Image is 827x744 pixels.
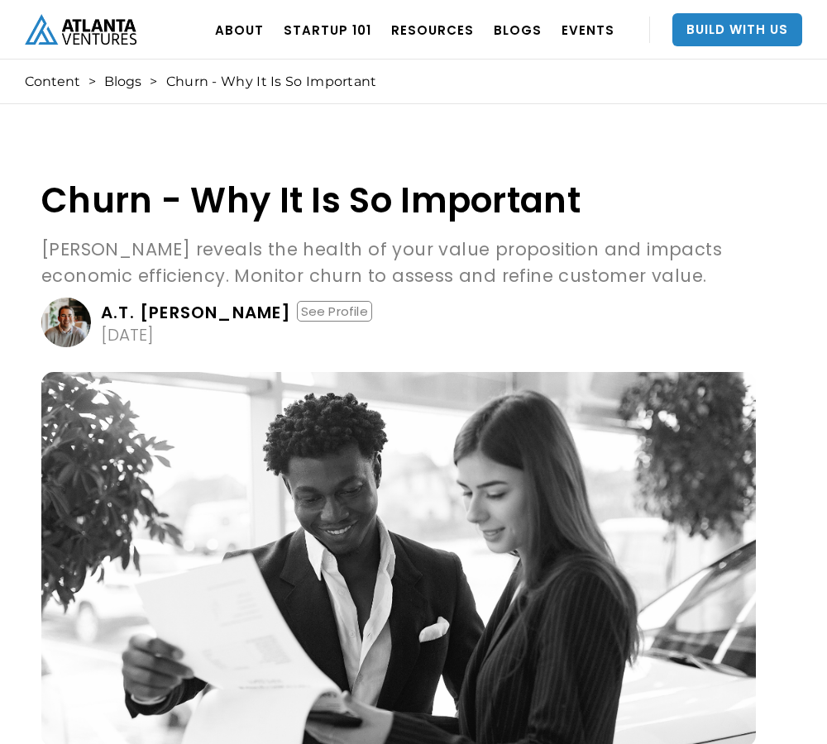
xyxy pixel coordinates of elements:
[41,236,756,289] p: [PERSON_NAME] reveals the health of your value proposition and impacts economic efficiency. Monit...
[25,74,80,90] a: Content
[104,74,141,90] a: Blogs
[297,301,372,322] div: See Profile
[391,7,474,53] a: RESOURCES
[672,13,802,46] a: Build With Us
[494,7,542,53] a: BLOGS
[562,7,614,53] a: EVENTS
[150,74,157,90] div: >
[101,327,154,343] div: [DATE]
[166,74,377,90] div: Churn - Why It Is So Important
[284,7,371,53] a: Startup 101
[101,304,292,321] div: A.T. [PERSON_NAME]
[41,181,756,220] h1: Churn - Why It Is So Important
[215,7,264,53] a: ABOUT
[88,74,96,90] div: >
[41,298,756,347] a: A.T. [PERSON_NAME]See Profile[DATE]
